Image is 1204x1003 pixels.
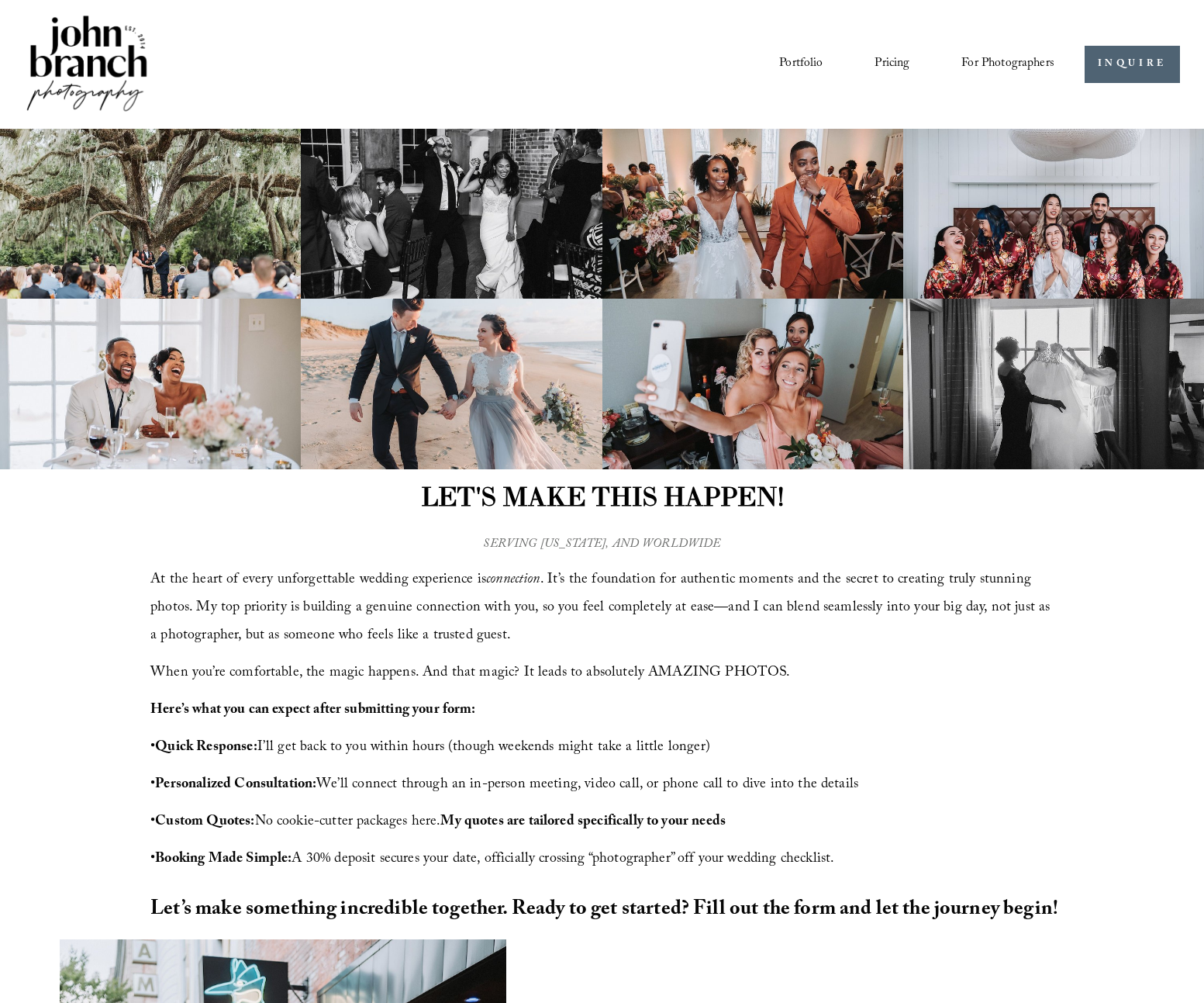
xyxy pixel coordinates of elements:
strong: Here’s what you can expect after submitting your form: [150,699,475,723]
span: • I’ll get back to you within hours (though weekends might take a little longer) [150,736,710,760]
a: Portfolio [779,51,823,78]
span: At the heart of every unforgettable wedding experience is . It’s the foundation for authentic mom... [150,569,1054,648]
a: folder dropdown [961,51,1054,78]
span: • No cookie-cutter packages here. [150,811,726,835]
strong: Personalized Consultation: [155,773,316,797]
img: A bride and groom energetically entering a wedding reception with guests cheering and clapping, s... [301,129,602,299]
span: • We’ll connect through an in-person meeting, video call, or phone call to dive into the details [150,773,858,797]
strong: Booking Made Simple: [155,848,292,872]
em: SERVING [US_STATE], AND WORLDWIDE [483,534,720,555]
strong: Quick Response: [155,736,257,760]
strong: LET'S MAKE THIS HAPPEN! [421,480,784,513]
span: • A 30% deposit secures your date, officially crossing “photographer” off your wedding checklist. [150,848,834,872]
img: Three women taking a selfie in a room, dressed for a special occasion. The woman in front holds a... [602,299,903,469]
span: For Photographers [961,52,1054,76]
a: Pricing [875,51,909,78]
strong: Custom Quotes: [155,811,254,835]
em: connection [486,569,540,593]
img: Wedding couple holding hands on a beach, dressed in formal attire. [301,299,602,469]
img: Two women holding up a wedding dress in front of a window, one in a dark dress and the other in a... [903,299,1204,469]
img: Bride and groom walking down the aisle in wedding attire, bride holding bouquet. [602,129,903,299]
img: Group of people wearing floral robes, smiling and laughing, seated on a bed with a large white la... [903,129,1204,299]
a: INQUIRE [1085,46,1180,84]
span: When you’re comfortable, the magic happens. And that magic? It leads to absolutely AMAZING PHOTOS. [150,662,790,686]
strong: My quotes are tailored specifically to your needs [440,811,726,835]
strong: Let’s make something incredible together. Ready to get started? Fill out the form and let the jou... [150,894,1058,928]
img: John Branch IV Photography [24,12,150,117]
